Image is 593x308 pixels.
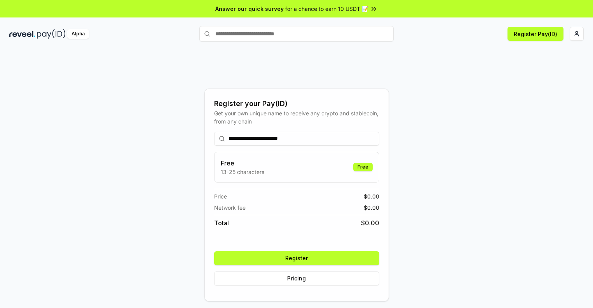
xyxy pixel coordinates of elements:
[214,251,379,265] button: Register
[221,168,264,176] p: 13-25 characters
[214,192,227,200] span: Price
[215,5,284,13] span: Answer our quick survey
[221,158,264,168] h3: Free
[214,218,229,228] span: Total
[214,271,379,285] button: Pricing
[285,5,368,13] span: for a chance to earn 10 USDT 📝
[9,29,35,39] img: reveel_dark
[364,192,379,200] span: $ 0.00
[214,109,379,125] div: Get your own unique name to receive any crypto and stablecoin, from any chain
[67,29,89,39] div: Alpha
[508,27,563,41] button: Register Pay(ID)
[214,204,246,212] span: Network fee
[214,98,379,109] div: Register your Pay(ID)
[37,29,66,39] img: pay_id
[364,204,379,212] span: $ 0.00
[361,218,379,228] span: $ 0.00
[353,163,373,171] div: Free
